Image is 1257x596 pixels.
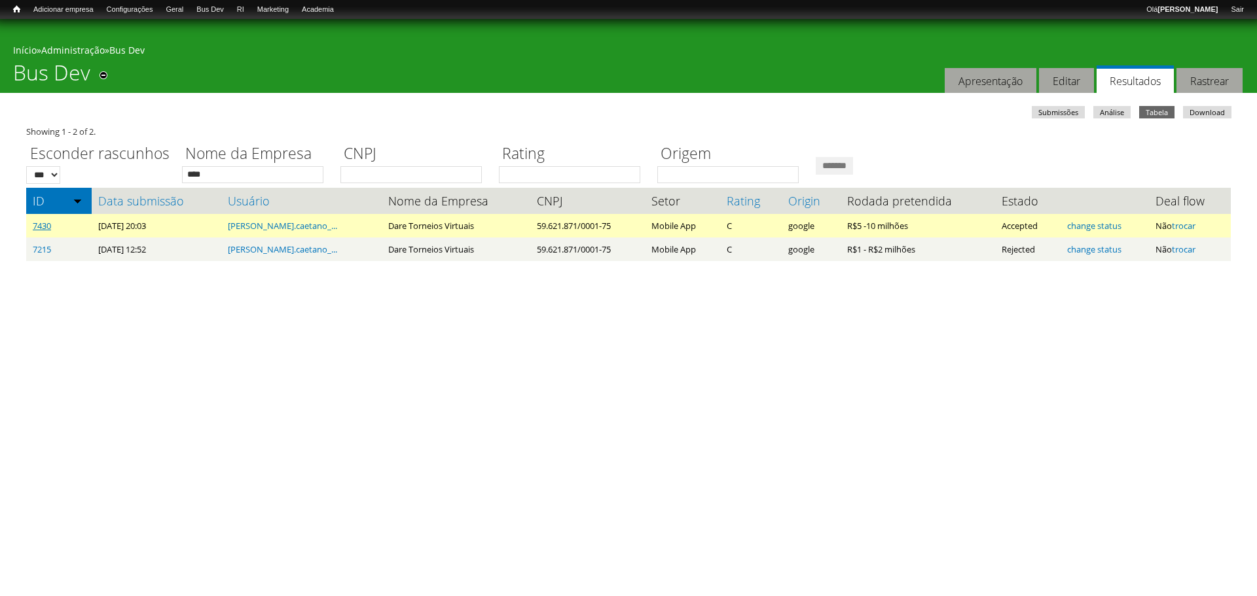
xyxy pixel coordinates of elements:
a: ID [33,194,85,207]
th: Nome da Empresa [382,188,530,214]
a: Administração [41,44,105,56]
div: » » [13,44,1244,60]
td: Mobile App [645,214,720,237]
a: 7430 [33,220,51,232]
a: Data submissão [98,194,215,207]
a: trocar [1172,220,1195,232]
a: [PERSON_NAME].caetano_... [228,243,337,255]
a: Download [1183,106,1231,118]
a: Início [7,3,27,16]
a: Usuário [228,194,375,207]
td: google [782,237,841,261]
a: Bus Dev [190,3,230,16]
img: ordem crescente [73,196,82,205]
a: Apresentação [945,68,1036,94]
a: Resultados [1097,65,1174,94]
a: Sair [1224,3,1250,16]
a: Adicionar empresa [27,3,100,16]
a: change status [1067,243,1121,255]
td: 59.621.871/0001-75 [530,237,645,261]
a: Submissões [1032,106,1085,118]
td: Dare Torneios Virtuais [382,214,530,237]
th: Setor [645,188,720,214]
a: Geral [159,3,190,16]
a: Editar [1039,68,1094,94]
a: [PERSON_NAME].caetano_... [228,220,337,232]
td: Não [1149,237,1231,261]
td: google [782,214,841,237]
a: Rastrear [1176,68,1243,94]
a: Olá[PERSON_NAME] [1140,3,1224,16]
label: Origem [657,143,807,166]
label: Nome da Empresa [182,143,332,166]
th: Rodada pretendida [841,188,995,214]
td: [DATE] 20:03 [92,214,221,237]
a: Início [13,44,37,56]
td: Accepted [995,214,1061,237]
td: R$1 - R$2 milhões [841,237,995,261]
a: trocar [1172,243,1195,255]
a: Academia [295,3,340,16]
label: CNPJ [340,143,490,166]
a: Rating [727,194,774,207]
a: Configurações [100,3,160,16]
td: 59.621.871/0001-75 [530,214,645,237]
label: Esconder rascunhos [26,143,173,166]
strong: [PERSON_NAME] [1157,5,1218,13]
th: CNPJ [530,188,645,214]
div: Showing 1 - 2 of 2. [26,125,1231,138]
a: Análise [1093,106,1131,118]
td: C [720,214,781,237]
a: Tabela [1139,106,1175,118]
td: C [720,237,781,261]
th: Estado [995,188,1061,214]
td: Rejected [995,237,1061,261]
td: R$5 -10 milhões [841,214,995,237]
label: Rating [499,143,649,166]
a: change status [1067,220,1121,232]
td: Não [1149,214,1231,237]
td: Mobile App [645,237,720,261]
a: Marketing [251,3,295,16]
td: [DATE] 12:52 [92,237,221,261]
span: Início [13,5,20,14]
a: RI [230,3,251,16]
a: Origin [788,194,835,207]
td: Dare Torneios Virtuais [382,237,530,261]
h1: Bus Dev [13,60,90,93]
a: 7215 [33,243,51,255]
a: Bus Dev [109,44,145,56]
th: Deal flow [1149,188,1231,214]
